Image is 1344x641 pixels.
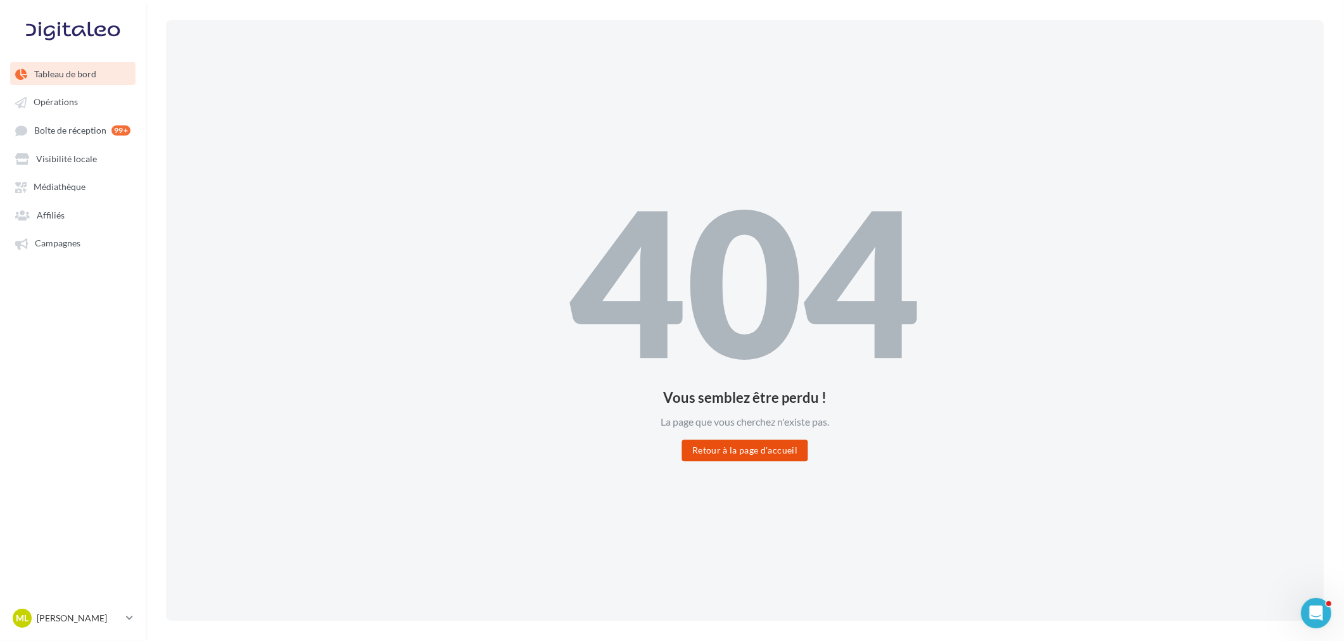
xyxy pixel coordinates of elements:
p: [PERSON_NAME] [37,612,121,625]
span: Campagnes [35,238,80,249]
a: Tableau de bord [8,62,138,85]
button: Retour à la page d'accueil [682,440,808,462]
a: Campagnes [8,231,138,254]
div: 99+ [111,125,130,136]
a: Boîte de réception 99+ [8,118,138,142]
iframe: Intercom live chat [1301,598,1331,628]
a: ML [PERSON_NAME] [10,606,136,630]
span: Médiathèque [34,182,86,193]
a: Médiathèque [8,175,138,198]
span: Affiliés [37,210,65,220]
a: Visibilité locale [8,147,138,170]
span: Tableau de bord [34,68,96,79]
div: Vous semblez être perdu ! [569,391,921,405]
div: 404 [569,179,921,381]
div: La page que vous cherchez n'existe pas. [569,416,921,430]
span: Boîte de réception [34,125,106,136]
span: ML [16,612,29,625]
span: Opérations [34,97,78,108]
a: Affiliés [8,203,138,226]
span: Visibilité locale [36,153,97,164]
a: Opérations [8,90,138,113]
